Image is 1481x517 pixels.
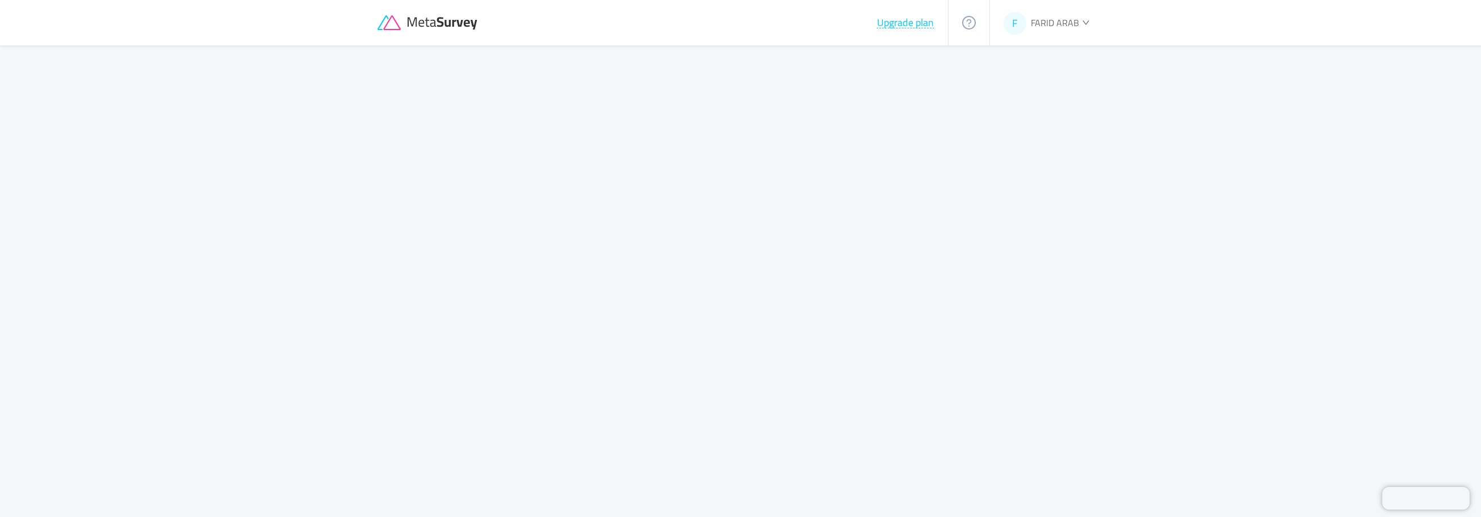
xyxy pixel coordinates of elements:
i: icon: question-circle [962,16,976,30]
iframe: Chatra live chat [1382,487,1470,510]
button: Upgrade plan [876,17,934,28]
i: icon: down [1082,19,1089,26]
span: FARID ARAB [1031,14,1079,31]
span: F [1012,12,1017,35]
